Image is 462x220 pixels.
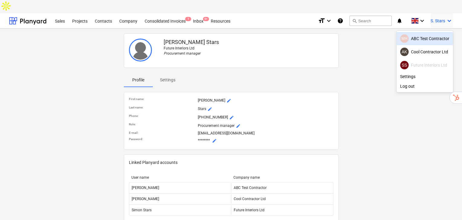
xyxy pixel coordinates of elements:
div: Settings [396,72,453,81]
span: SS [402,63,407,68]
div: Simon Stars [400,61,409,69]
div: Future Interiors Ltd [400,61,449,69]
div: Cool Contractor Ltd [400,48,449,56]
div: Andres Kuuse [400,48,409,56]
div: Log out [396,81,453,91]
div: ABC Test Contractor [400,34,449,43]
div: Mike Hammer [400,34,409,43]
span: AK [402,49,407,54]
span: MH [401,36,407,41]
